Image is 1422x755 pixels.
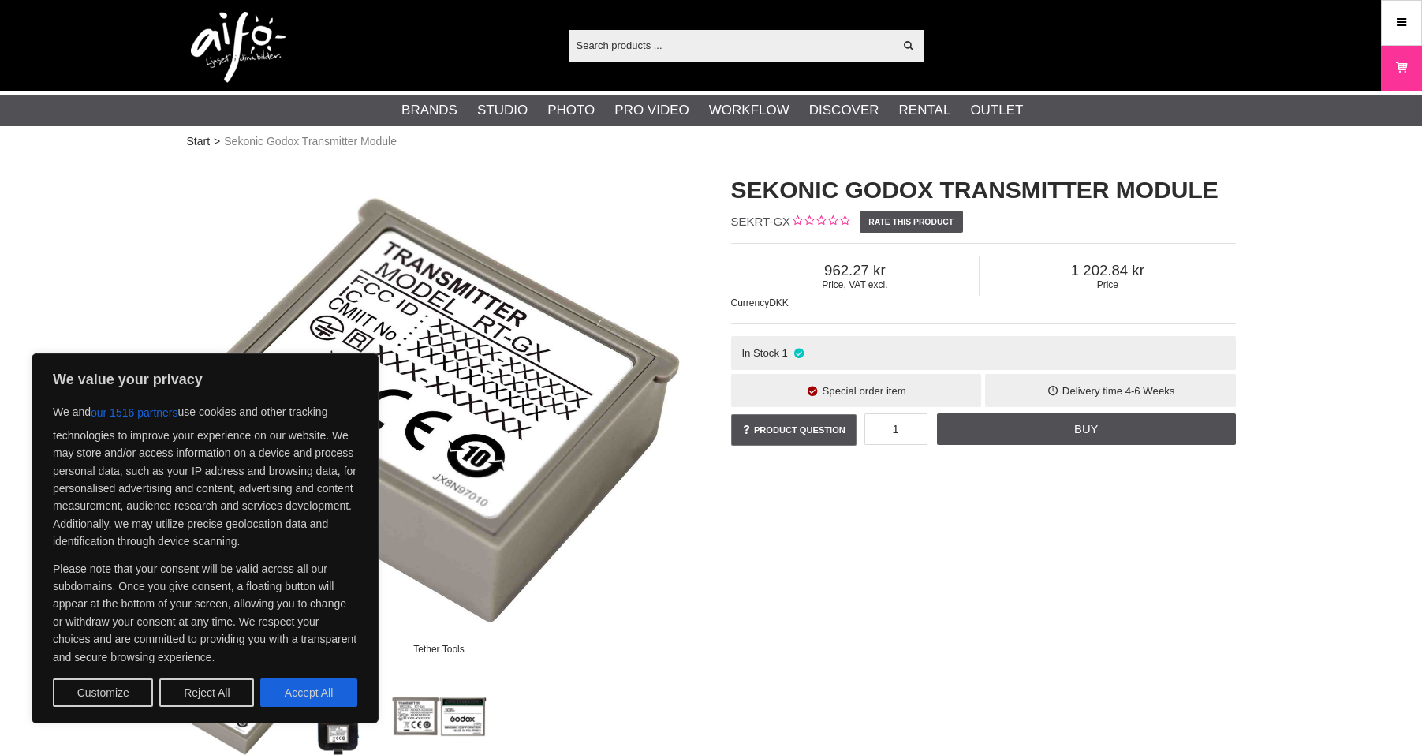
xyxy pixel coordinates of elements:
[731,297,770,308] span: Currency
[260,678,357,707] button: Accept All
[191,12,286,83] img: logo.png
[187,133,211,150] a: Start
[899,100,951,121] a: Rental
[823,385,906,397] span: Special order item
[809,100,879,121] a: Discover
[214,133,220,150] span: >
[53,370,357,389] p: We value your privacy
[709,100,789,121] a: Workflow
[731,215,791,228] span: SEKRT-GX
[792,347,805,359] i: In stock
[53,560,357,666] p: Please note that your consent will be valid across all our subdomains. Once you give consent, a f...
[401,100,457,121] a: Brands
[741,347,779,359] span: In Stock
[860,211,963,233] a: Rate this product
[401,635,478,663] div: Tether Tools
[970,100,1023,121] a: Outlet
[53,398,357,551] p: We and use cookies and other tracking technologies to improve your experience on our website. We ...
[782,347,788,359] span: 1
[937,413,1235,445] a: Buy
[980,279,1235,290] span: Price
[1125,385,1175,397] span: 4-6 Weeks
[731,279,980,290] span: Price, VAT excl.
[769,297,789,308] span: DKK
[569,33,894,57] input: Search products ...
[224,133,397,150] span: Sekonic Godox Transmitter Module
[980,262,1235,279] span: 1 202.84
[477,100,528,121] a: Studio
[91,398,178,427] button: our 1516 partners
[187,158,692,663] img: Tether Tools
[53,678,153,707] button: Customize
[32,353,379,723] div: We value your privacy
[731,414,857,446] a: Product question
[790,214,849,230] div: Customer rating: 0
[731,262,980,279] span: 962.27
[547,100,595,121] a: Photo
[159,678,254,707] button: Reject All
[731,174,1236,207] h1: Sekonic Godox Transmitter Module
[1062,385,1122,397] span: Delivery time
[614,100,689,121] a: Pro Video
